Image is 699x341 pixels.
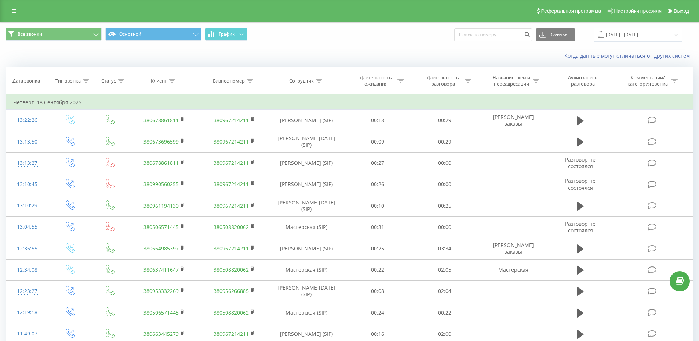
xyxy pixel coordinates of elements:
[13,263,41,277] div: 12:34:08
[214,266,249,273] a: 380508820062
[214,224,249,231] a: 380508820062
[289,78,314,84] div: Сотрудник
[411,259,478,280] td: 02:05
[269,238,344,259] td: [PERSON_NAME] (SIP)
[13,135,41,149] div: 13:13:50
[565,220,596,234] span: Разговор не состоялся
[564,52,693,59] a: Когда данные могут отличаться от других систем
[344,131,411,152] td: 00:09
[213,78,245,84] div: Бизнес номер
[143,202,179,209] a: 380961194130
[13,177,41,192] div: 13:10:45
[344,259,411,280] td: 00:22
[143,287,179,294] a: 380953332269
[411,217,478,238] td: 00:00
[565,156,596,170] span: Разговор не состоялся
[269,259,344,280] td: Мастерская (SIP)
[626,75,669,87] div: Комментарий/категория звонка
[492,75,531,87] div: Название схемы переадресации
[411,238,478,259] td: 03:34
[214,117,249,124] a: 380967214211
[411,302,478,323] td: 00:22
[214,202,249,209] a: 380967214211
[356,75,396,87] div: Длительность ожидания
[13,305,41,320] div: 12:19:18
[151,78,167,84] div: Клиент
[536,28,575,41] button: Экспорт
[214,138,249,145] a: 380967214211
[143,159,179,166] a: 380678861811
[269,174,344,195] td: [PERSON_NAME] (SIP)
[411,174,478,195] td: 00:00
[13,113,41,127] div: 13:22:26
[269,217,344,238] td: Мастерская (SIP)
[478,238,548,259] td: [PERSON_NAME] заказы
[344,195,411,217] td: 00:10
[214,181,249,188] a: 380967214211
[143,330,179,337] a: 380663445279
[565,177,596,191] span: Разговор не состоялся
[454,28,532,41] input: Поиск по номеру
[143,181,179,188] a: 380990560255
[6,95,693,110] td: Четверг, 18 Сентября 2025
[214,330,249,337] a: 380967214211
[269,280,344,302] td: [PERSON_NAME][DATE] (SIP)
[411,280,478,302] td: 02:04
[13,156,41,170] div: 13:13:27
[13,242,41,256] div: 12:36:55
[411,152,478,174] td: 00:00
[269,152,344,174] td: [PERSON_NAME] (SIP)
[55,78,81,84] div: Тип звонка
[614,8,662,14] span: Настройки профиля
[344,238,411,259] td: 00:25
[541,8,601,14] span: Реферальная программа
[411,195,478,217] td: 00:25
[269,131,344,152] td: [PERSON_NAME][DATE] (SIP)
[214,309,249,316] a: 380508820062
[6,28,102,41] button: Все звонки
[214,287,249,294] a: 380956266885
[205,28,247,41] button: График
[344,280,411,302] td: 00:08
[423,75,463,87] div: Длительность разговора
[214,245,249,252] a: 380967214211
[143,309,179,316] a: 380506571445
[344,302,411,323] td: 00:24
[269,110,344,131] td: [PERSON_NAME] (SIP)
[143,138,179,145] a: 380673696599
[344,110,411,131] td: 00:18
[411,131,478,152] td: 00:29
[143,224,179,231] a: 380506571445
[478,110,548,131] td: [PERSON_NAME] заказы
[143,117,179,124] a: 380678861811
[143,266,179,273] a: 380637411647
[12,78,40,84] div: Дата звонка
[13,284,41,298] div: 12:23:27
[219,32,235,37] span: График
[478,259,548,280] td: Мастерская
[269,302,344,323] td: Мастерская (SIP)
[13,220,41,234] div: 13:04:55
[214,159,249,166] a: 380967214211
[411,110,478,131] td: 00:29
[269,195,344,217] td: [PERSON_NAME][DATE] (SIP)
[18,31,42,37] span: Все звонки
[674,8,689,14] span: Выход
[344,152,411,174] td: 00:27
[344,217,411,238] td: 00:31
[143,245,179,252] a: 380664985397
[105,28,201,41] button: Основной
[101,78,116,84] div: Статус
[559,75,607,87] div: Аудиозапись разговора
[344,174,411,195] td: 00:26
[13,327,41,341] div: 11:49:07
[13,199,41,213] div: 13:10:29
